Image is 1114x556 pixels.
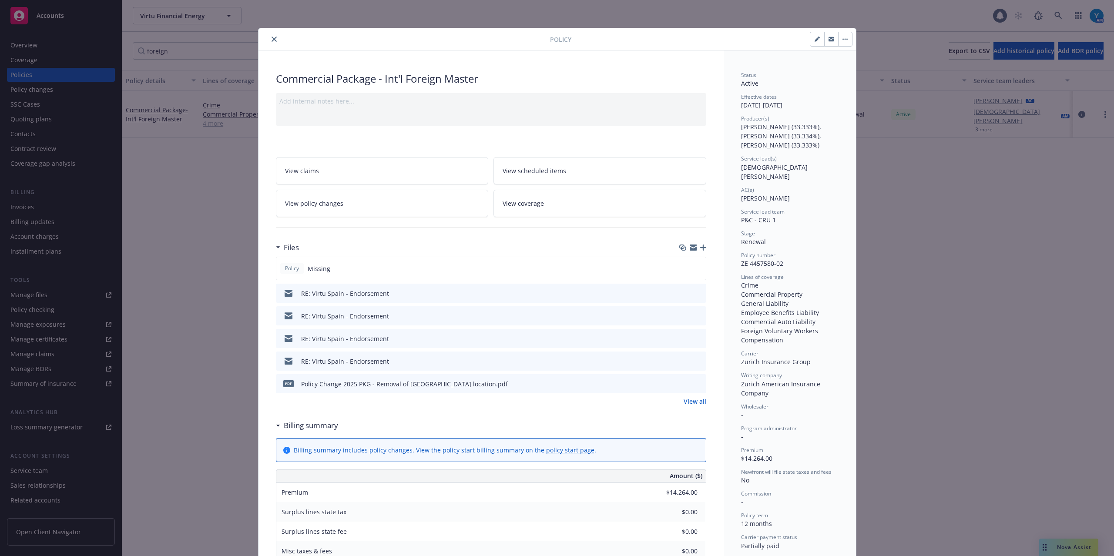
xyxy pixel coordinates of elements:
[741,372,782,379] span: Writing company
[282,508,346,516] span: Surplus lines state tax
[741,251,775,259] span: Policy number
[741,446,763,454] span: Premium
[741,299,839,308] div: General Liability
[741,115,769,122] span: Producer(s)
[741,533,797,541] span: Carrier payment status
[493,190,706,217] a: View coverage
[493,157,706,184] a: View scheduled items
[741,163,808,181] span: [DEMOGRAPHIC_DATA][PERSON_NAME]
[550,35,571,44] span: Policy
[695,311,703,321] button: preview file
[269,34,279,44] button: close
[741,155,777,162] span: Service lead(s)
[695,289,703,298] button: preview file
[294,445,596,455] div: Billing summary includes policy changes. View the policy start billing summary on the .
[283,265,301,272] span: Policy
[695,334,703,343] button: preview file
[741,403,768,410] span: Wholesaler
[741,425,797,432] span: Program administrator
[741,230,755,237] span: Stage
[284,242,299,253] h3: Files
[741,380,822,397] span: Zurich American Insurance Company
[284,420,338,431] h3: Billing summary
[741,326,839,345] div: Foreign Voluntary Workers Compensation
[308,264,330,273] span: Missing
[301,357,389,366] div: RE: Virtu Spain - Endorsement
[741,498,743,506] span: -
[503,199,544,208] span: View coverage
[741,216,776,224] span: P&C - CRU 1
[681,289,688,298] button: download file
[646,506,703,519] input: 0.00
[741,308,839,317] div: Employee Benefits Liability
[646,486,703,499] input: 0.00
[741,512,768,519] span: Policy term
[282,488,308,496] span: Premium
[301,379,508,389] div: Policy Change 2025 PKG - Removal of [GEOGRAPHIC_DATA] location.pdf
[741,411,743,419] span: -
[283,380,294,387] span: pdf
[282,547,332,555] span: Misc taxes & fees
[741,519,772,528] span: 12 months
[681,334,688,343] button: download file
[276,71,706,86] div: Commercial Package - Int'l Foreign Master
[741,350,758,357] span: Carrier
[282,527,347,536] span: Surplus lines state fee
[503,166,566,175] span: View scheduled items
[276,242,299,253] div: Files
[741,281,839,290] div: Crime
[741,194,790,202] span: [PERSON_NAME]
[741,454,772,462] span: $14,264.00
[684,397,706,406] a: View all
[741,238,766,246] span: Renewal
[741,93,839,110] div: [DATE] - [DATE]
[741,432,743,441] span: -
[276,190,489,217] a: View policy changes
[285,166,319,175] span: View claims
[695,379,703,389] button: preview file
[741,93,777,100] span: Effective dates
[741,490,771,497] span: Commission
[741,317,839,326] div: Commercial Auto Liability
[279,97,703,106] div: Add internal notes here...
[301,311,389,321] div: RE: Virtu Spain - Endorsement
[681,311,688,321] button: download file
[741,476,749,484] span: No
[741,259,783,268] span: ZE 4457580-02
[276,157,489,184] a: View claims
[741,186,754,194] span: AC(s)
[741,542,779,550] span: Partially paid
[741,358,811,366] span: Zurich Insurance Group
[741,71,756,79] span: Status
[681,357,688,366] button: download file
[285,199,343,208] span: View policy changes
[695,357,703,366] button: preview file
[276,420,338,431] div: Billing summary
[546,446,594,454] a: policy start page
[741,468,832,476] span: Newfront will file state taxes and fees
[741,273,784,281] span: Lines of coverage
[646,525,703,538] input: 0.00
[741,208,785,215] span: Service lead team
[670,471,702,480] span: Amount ($)
[681,379,688,389] button: download file
[741,79,758,87] span: Active
[301,289,389,298] div: RE: Virtu Spain - Endorsement
[301,334,389,343] div: RE: Virtu Spain - Endorsement
[741,290,839,299] div: Commercial Property
[741,123,823,149] span: [PERSON_NAME] (33.333%), [PERSON_NAME] (33.334%), [PERSON_NAME] (33.333%)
